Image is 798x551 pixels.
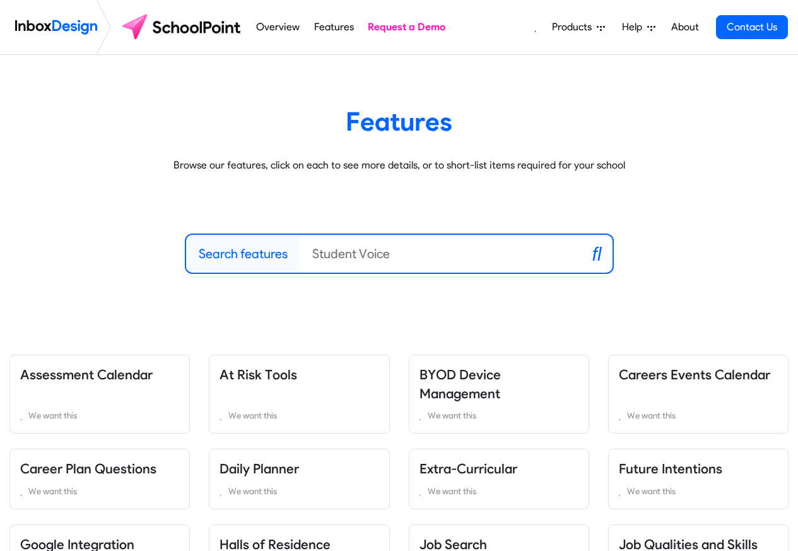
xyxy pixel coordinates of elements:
[420,367,501,401] a: BYOD Device Management
[228,410,277,420] span: We want this
[619,408,778,423] a: We want this
[420,408,578,423] a: We want this
[28,410,77,420] span: We want this
[20,408,179,423] a: We want this
[310,15,357,40] a: Features
[19,105,779,138] heading: Features
[20,461,156,477] a: Career Plan Questions
[253,15,303,40] a: Overview
[228,486,277,496] span: We want this
[547,15,610,40] a: Products
[399,449,599,509] div: Extra-Curricular
[199,449,399,509] div: Daily Planner
[19,158,779,173] p: Browse our features, click on each to see more details, or to short-list items required for your ...
[619,461,722,477] a: Future Intentions
[617,15,660,40] a: Help
[116,12,249,42] img: schoolpoint logo
[619,367,770,382] a: Careers Events Calendar
[300,235,582,273] input: Student Voice
[220,367,297,382] a: At Risk Tools
[199,355,399,434] div: At Risk Tools
[627,410,676,420] span: We want this
[627,486,676,496] span: We want this
[399,355,599,434] div: BYOD Device Management
[619,483,778,499] a: We want this
[716,15,788,39] a: Contact Us
[420,483,578,499] a: We want this
[20,483,179,499] a: We want this
[599,355,798,434] div: Careers Events Calendar
[199,244,288,263] label: Search features
[552,20,597,35] span: Products
[667,15,702,40] a: About
[220,408,378,423] a: We want this
[428,410,476,420] span: We want this
[365,15,449,40] a: Request a Demo
[28,486,77,496] span: We want this
[622,20,647,35] span: Help
[420,461,517,477] a: Extra-Curricular
[220,461,299,477] a: Daily Planner
[599,449,798,509] div: Future Intentions
[220,483,378,499] a: We want this
[20,367,153,382] a: Assessment Calendar
[428,486,476,496] span: We want this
